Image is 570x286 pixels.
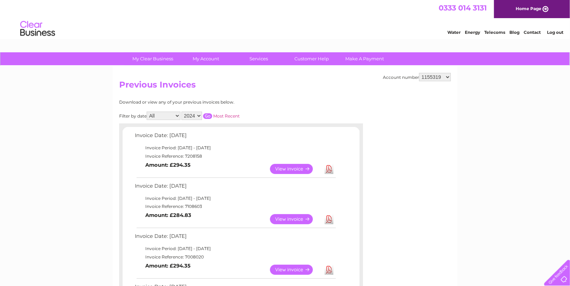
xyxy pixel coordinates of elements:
[121,4,450,34] div: Clear Business is a trading name of Verastar Limited (registered in [GEOGRAPHIC_DATA] No. 3667643...
[133,181,337,194] td: Invoice Date: [DATE]
[270,164,321,174] a: View
[133,144,337,152] td: Invoice Period: [DATE] - [DATE]
[484,30,505,35] a: Telecoms
[336,52,394,65] a: Make A Payment
[133,202,337,211] td: Invoice Reference: 7108603
[270,265,321,275] a: View
[133,152,337,160] td: Invoice Reference: 7208158
[145,162,191,168] b: Amount: £294.35
[124,52,182,65] a: My Clear Business
[177,52,235,65] a: My Account
[383,73,451,81] div: Account number
[145,263,191,269] b: Amount: £294.35
[270,214,321,224] a: View
[20,18,55,39] img: logo.png
[447,30,461,35] a: Water
[213,113,240,119] a: Most Recent
[133,244,337,253] td: Invoice Period: [DATE] - [DATE]
[465,30,480,35] a: Energy
[325,265,333,275] a: Download
[145,212,191,218] b: Amount: £284.83
[119,112,302,120] div: Filter by date
[230,52,288,65] a: Services
[325,214,333,224] a: Download
[133,131,337,144] td: Invoice Date: [DATE]
[119,100,302,105] div: Download or view any of your previous invoices below.
[133,194,337,203] td: Invoice Period: [DATE] - [DATE]
[119,80,451,93] h2: Previous Invoices
[439,3,487,12] a: 0333 014 3131
[524,30,541,35] a: Contact
[133,253,337,261] td: Invoice Reference: 7008020
[325,164,333,174] a: Download
[547,30,563,35] a: Log out
[133,232,337,244] td: Invoice Date: [DATE]
[509,30,519,35] a: Blog
[283,52,341,65] a: Customer Help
